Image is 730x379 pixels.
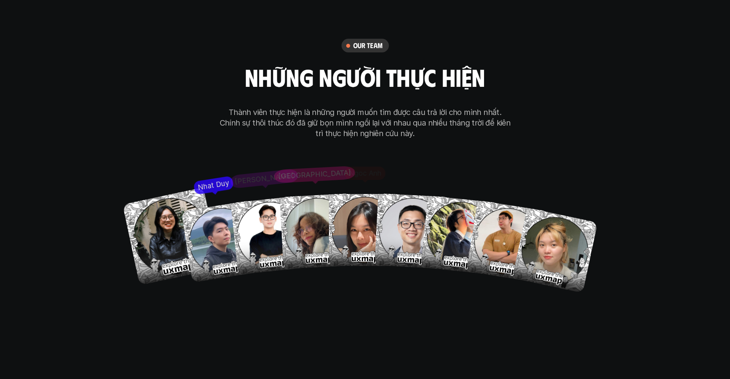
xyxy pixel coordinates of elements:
[234,171,294,186] p: [PERSON_NAME]
[245,63,485,90] h2: những người thực hiện
[353,41,383,50] h6: our team
[197,179,229,192] p: Nhat Duy
[218,107,512,139] p: Thành viên thực hiện là những người muốn tìm được câu trả lời cho mình nhất. Chính sự thôi thúc đ...
[349,169,381,178] p: Ngoc Anh
[278,169,351,181] p: [GEOGRAPHIC_DATA]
